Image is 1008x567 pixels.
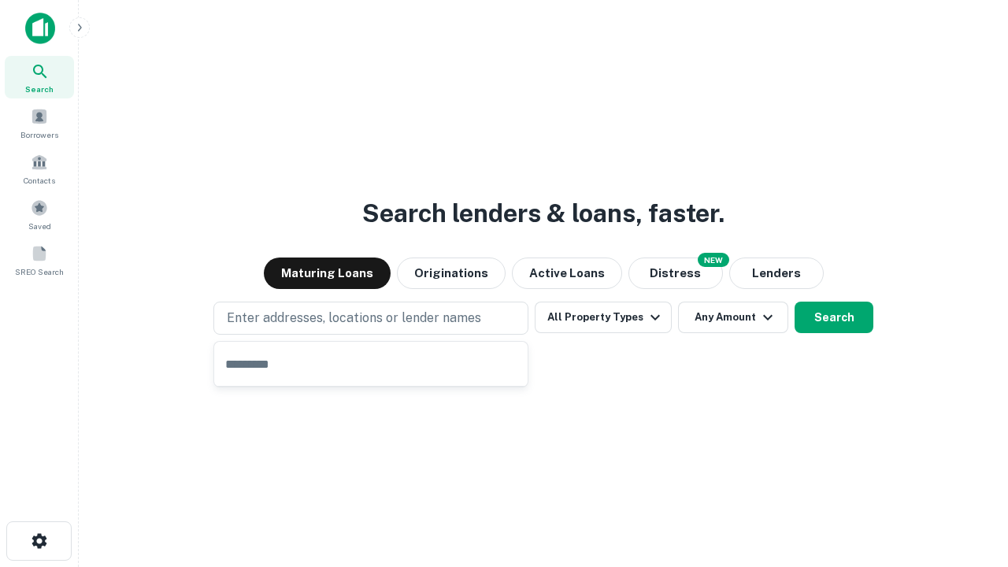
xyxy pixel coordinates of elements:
button: Maturing Loans [264,258,391,289]
span: Contacts [24,174,55,187]
div: NEW [698,253,729,267]
span: Search [25,83,54,95]
button: Search [795,302,873,333]
button: All Property Types [535,302,672,333]
button: Active Loans [512,258,622,289]
a: SREO Search [5,239,74,281]
span: Saved [28,220,51,232]
span: Borrowers [20,128,58,141]
button: Enter addresses, locations or lender names [213,302,528,335]
p: Enter addresses, locations or lender names [227,309,481,328]
button: Any Amount [678,302,788,333]
a: Borrowers [5,102,74,144]
button: Lenders [729,258,824,289]
a: Contacts [5,147,74,190]
h3: Search lenders & loans, faster. [362,195,724,232]
button: Search distressed loans with lien and other non-mortgage details. [628,258,723,289]
iframe: Chat Widget [929,441,1008,517]
span: SREO Search [15,265,64,278]
img: capitalize-icon.png [25,13,55,44]
a: Saved [5,193,74,235]
a: Search [5,56,74,98]
button: Originations [397,258,506,289]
